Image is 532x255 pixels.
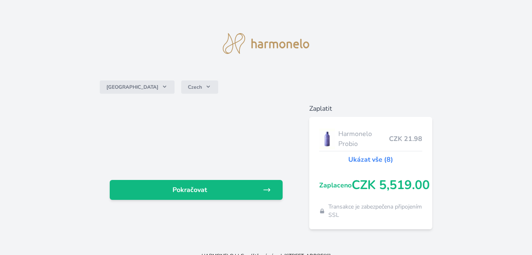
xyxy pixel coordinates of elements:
[100,80,175,94] button: [GEOGRAPHIC_DATA]
[116,185,263,195] span: Pokračovat
[110,180,283,200] a: Pokračovat
[106,84,158,90] span: [GEOGRAPHIC_DATA]
[181,80,218,94] button: Czech
[348,155,393,165] a: Ukázat vše (8)
[352,178,430,193] span: CZK 5,519.00
[328,203,422,219] span: Transakce je zabezpečena připojením SSL
[223,33,309,54] img: logo.svg
[319,129,335,149] img: CLEAN_PROBIO_se_stinem_x-lo.jpg
[188,84,202,90] span: Czech
[309,104,432,114] h6: Zaplatit
[389,134,422,144] span: CZK 21.98
[338,129,389,149] span: Harmonelo Probio
[319,180,352,190] span: Zaplaceno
